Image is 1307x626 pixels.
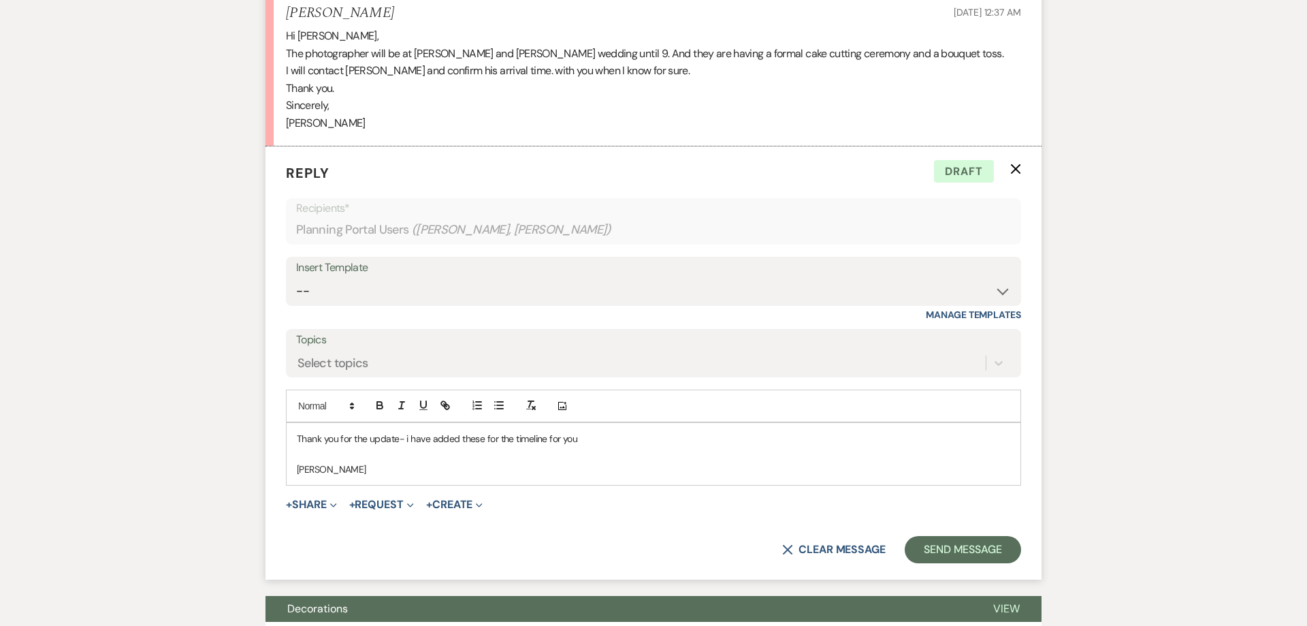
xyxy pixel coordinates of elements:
[286,499,337,510] button: Share
[286,45,1021,63] p: The photographer will be at [PERSON_NAME] and [PERSON_NAME] wedding until 9. And they are having ...
[412,221,612,239] span: ( [PERSON_NAME], [PERSON_NAME] )
[286,5,394,22] h5: [PERSON_NAME]
[296,330,1011,350] label: Topics
[426,499,483,510] button: Create
[286,97,1021,114] p: Sincerely,
[286,62,1021,80] p: I will contact [PERSON_NAME] and confirm his arrival time. with you when I know for sure.
[971,596,1042,622] button: View
[926,309,1021,321] a: Manage Templates
[286,114,1021,132] p: [PERSON_NAME]
[296,200,1011,217] p: Recipients*
[286,499,292,510] span: +
[296,258,1011,278] div: Insert Template
[905,536,1021,563] button: Send Message
[782,544,886,555] button: Clear message
[349,499,355,510] span: +
[265,596,971,622] button: Decorations
[296,217,1011,243] div: Planning Portal Users
[286,164,329,182] span: Reply
[954,6,1021,18] span: [DATE] 12:37 AM
[993,601,1020,616] span: View
[286,27,1021,45] p: Hi [PERSON_NAME],
[297,354,368,372] div: Select topics
[297,462,1010,477] p: [PERSON_NAME]
[934,160,994,183] span: Draft
[349,499,414,510] button: Request
[287,601,348,616] span: Decorations
[286,80,1021,97] p: Thank you.
[426,499,432,510] span: +
[297,431,1010,446] p: Thank you for the update- i have added these for the timeline for you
